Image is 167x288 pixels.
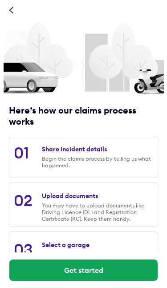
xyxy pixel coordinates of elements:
[42,192,98,200] div: Upload documents
[9,260,158,281] button: Get started
[42,202,153,222] div: You may have to upload documents like Driving Licence (DL) and Registration Certificate (RC). Kee...
[4,61,164,95] img: car and scooter
[42,145,107,153] div: Share incident details
[42,241,90,249] div: Select a garage
[14,191,33,210] div: 02
[14,143,29,162] div: 01
[42,251,153,271] div: Choose from our network of trusted garages or pick your favourite garage for car repairs.
[14,239,33,259] div: 03
[42,155,153,169] div: Begin the claims process by telling us what happened.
